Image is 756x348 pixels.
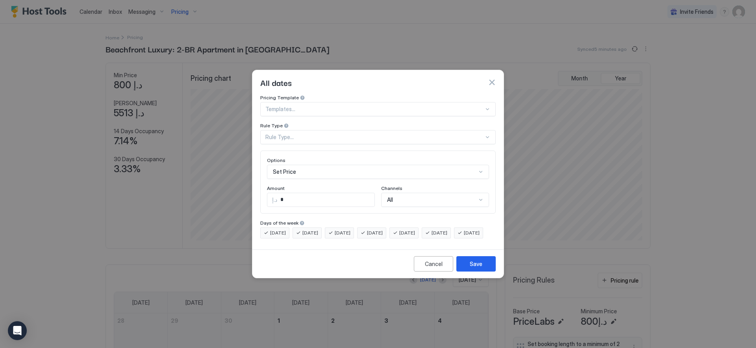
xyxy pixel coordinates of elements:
span: [DATE] [335,229,350,236]
span: [DATE] [399,229,415,236]
span: All [387,196,393,203]
span: [DATE] [270,229,286,236]
span: Amount [267,185,285,191]
span: All dates [260,76,292,88]
div: Open Intercom Messenger [8,321,27,340]
span: Rule Type [260,123,283,128]
span: Days of the week [260,220,298,226]
div: Save [470,260,482,268]
button: Cancel [414,256,453,272]
button: Save [456,256,496,272]
span: د.إ [272,196,277,203]
span: Options [267,157,285,163]
input: Input Field [277,193,374,207]
div: Rule Type... [265,134,484,141]
span: Set Price [273,168,296,175]
div: Cancel [425,260,443,268]
span: Pricing Template [260,95,299,100]
span: [DATE] [367,229,383,236]
span: [DATE] [302,229,318,236]
span: [DATE] [464,229,480,236]
span: Channels [381,185,402,191]
span: [DATE] [432,229,447,236]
